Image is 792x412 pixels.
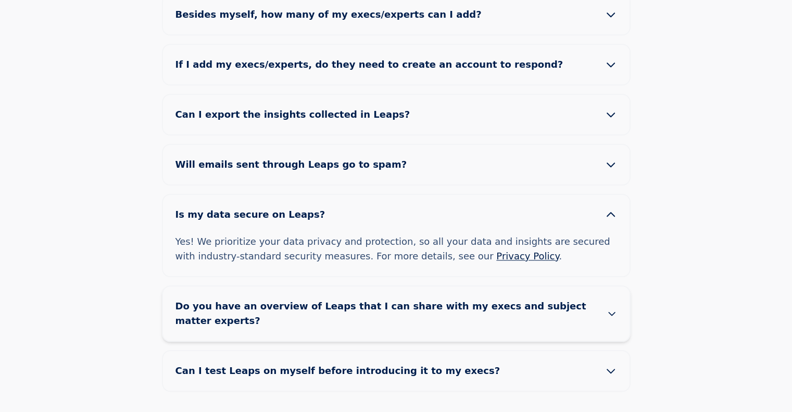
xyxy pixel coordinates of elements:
[175,299,607,328] span: Do you have an overview of Leaps that I can share with my execs and subject matter experts?
[496,251,559,261] a: Privacy Policy
[175,7,498,22] span: Besides myself, how many of my execs/experts can I add?
[175,157,424,172] span: Will emails sent through Leaps go to spam?
[163,351,630,391] button: Can I test Leaps on myself before introducing it to my execs?
[175,207,342,222] span: Is my data secure on Leaps?
[163,45,630,84] button: If I add my execs/experts, do they need to create an account to respond?
[163,195,630,234] button: Is my data secure on Leaps?
[163,95,630,134] button: Can I export the insights collected in Leaps?
[163,286,630,341] button: Do you have an overview of Leaps that I can share with my execs and subject matter experts?
[163,234,630,276] div: Yes! We prioritize your data privacy and protection, so all your data and insights are secured wi...
[175,57,580,72] span: If I add my execs/experts, do they need to create an account to respond?
[175,107,427,122] span: Can I export the insights collected in Leaps?
[163,145,630,184] button: Will emails sent through Leaps go to spam?
[175,364,517,378] span: Can I test Leaps on myself before introducing it to my execs?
